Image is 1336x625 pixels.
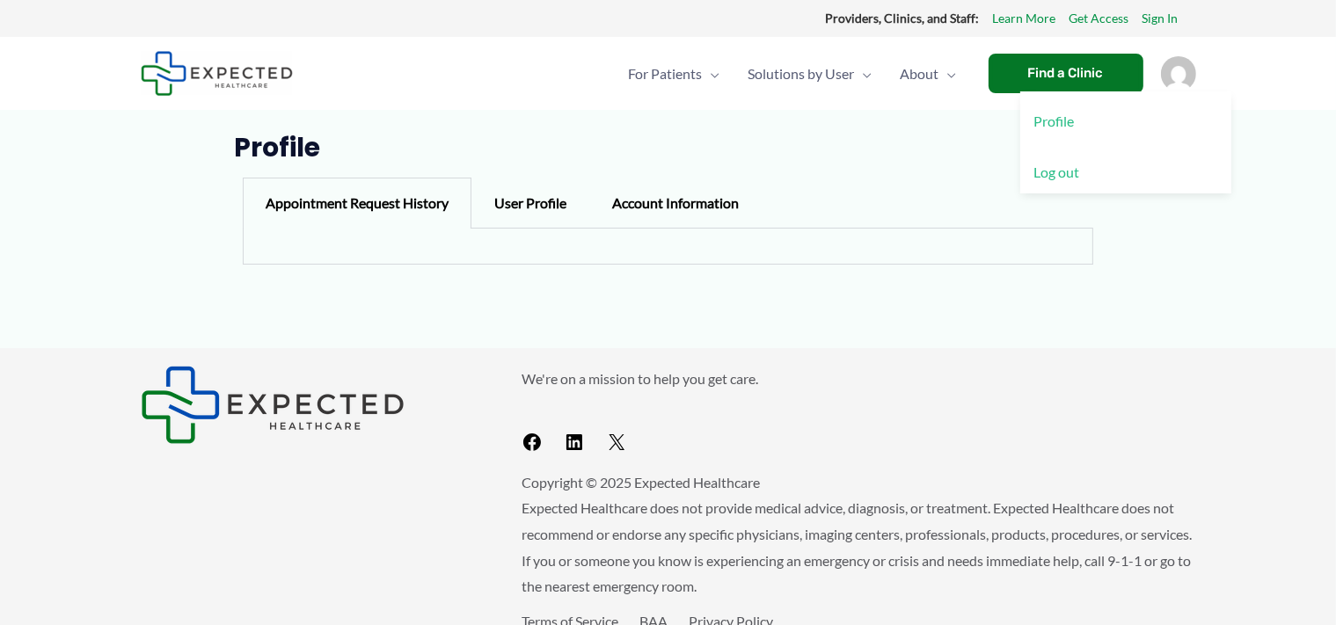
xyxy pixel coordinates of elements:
span: For Patients [629,43,703,105]
img: Expected Healthcare Logo - side, dark font, small [141,366,405,444]
a: Solutions by UserMenu Toggle [734,43,887,105]
span: Menu Toggle [855,43,872,105]
strong: Providers, Clinics, and Staff: [826,11,980,25]
a: AboutMenu Toggle [887,43,971,105]
aside: Footer Widget 1 [141,366,478,444]
nav: Primary Site Navigation [615,43,971,105]
div: User Profile [471,178,589,229]
span: Expected Healthcare does not provide medical advice, diagnosis, or treatment. Expected Healthcare... [522,499,1192,594]
div: Appointment Request History [243,178,471,229]
span: Menu Toggle [939,43,957,105]
a: Find a Clinic [989,54,1143,93]
div: Account Information [589,178,762,229]
a: Log out [1020,147,1231,198]
a: For PatientsMenu Toggle [615,43,734,105]
a: Sign In [1143,7,1179,30]
h1: Profile [234,132,1102,164]
a: Get Access [1070,7,1129,30]
p: We're on a mission to help you get care. [522,366,1196,392]
span: Menu Toggle [703,43,720,105]
aside: Footer Widget 2 [522,366,1196,460]
span: About [901,43,939,105]
img: Expected Healthcare Logo - side, dark font, small [141,51,293,96]
a: Account icon link [1161,63,1196,80]
span: Solutions by User [748,43,855,105]
a: Profile [1020,96,1231,147]
a: Learn More [993,7,1056,30]
span: Copyright © 2025 Expected Healthcare [522,474,760,491]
